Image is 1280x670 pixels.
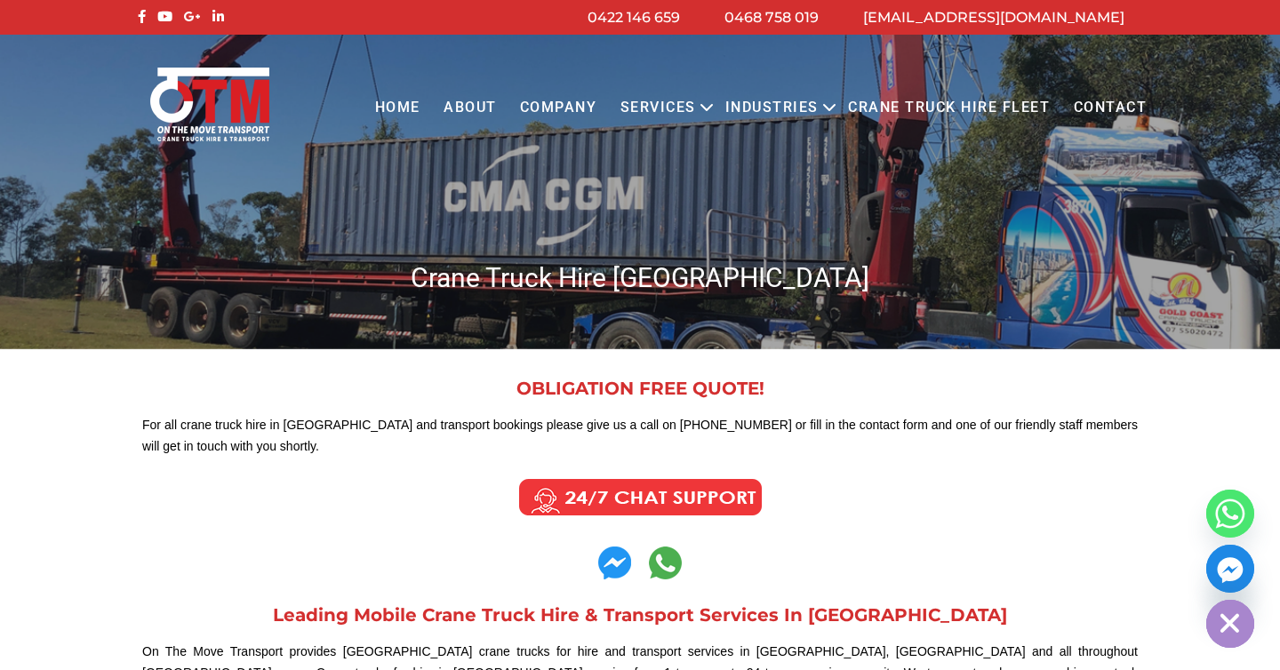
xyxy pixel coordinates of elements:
[649,546,682,579] img: Contact us on Whatsapp
[1061,84,1158,132] a: Contact
[142,379,1138,397] h2: OBLIGATION FREE QUOTE!
[142,415,1138,458] p: For all crane truck hire in [GEOGRAPHIC_DATA] and transport bookings please give us a call on [PH...
[836,84,1061,132] a: Crane Truck Hire Fleet
[724,9,819,26] a: 0468 758 019
[432,84,508,132] a: About
[1206,490,1254,538] a: Whatsapp
[1206,545,1254,593] a: Facebook_Messenger
[609,84,708,132] a: Services
[142,606,1138,624] h2: Leading Mobile Crane Truck Hire & Transport Services In [GEOGRAPHIC_DATA]
[133,260,1147,295] h1: Crane Truck Hire [GEOGRAPHIC_DATA]
[598,546,631,579] img: Contact us on Whatsapp
[588,9,680,26] a: 0422 146 659
[363,84,431,132] a: Home
[508,84,609,132] a: COMPANY
[507,475,774,520] img: Call us Anytime
[863,9,1124,26] a: [EMAIL_ADDRESS][DOMAIN_NAME]
[147,66,273,143] img: Otmtransport
[714,84,830,132] a: Industries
